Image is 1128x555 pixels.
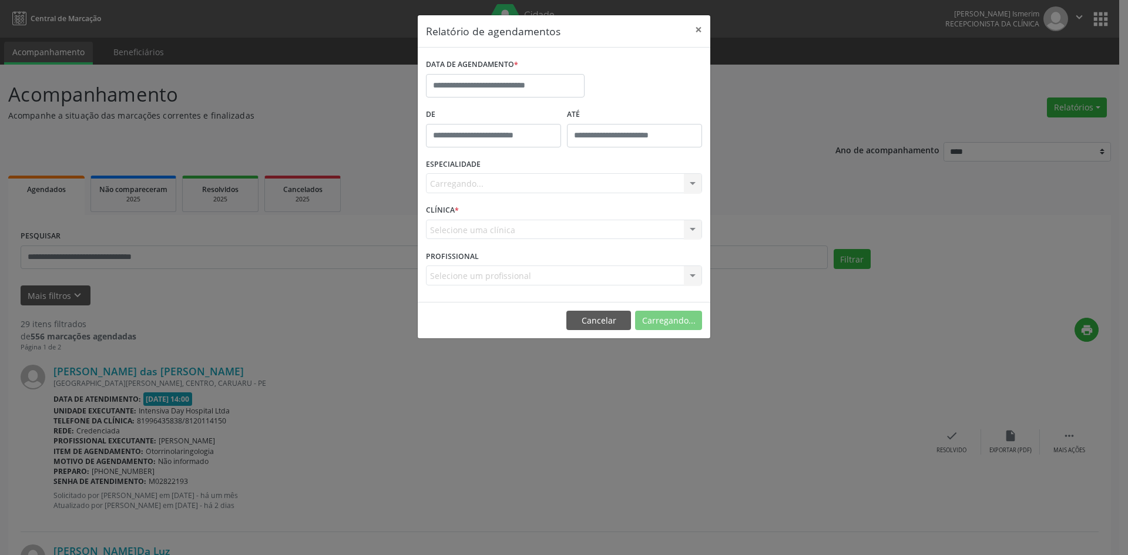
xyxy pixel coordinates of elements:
button: Close [687,15,710,44]
button: Cancelar [566,311,631,331]
label: De [426,106,561,124]
label: ATÉ [567,106,702,124]
label: ESPECIALIDADE [426,156,481,174]
label: CLÍNICA [426,201,459,220]
button: Carregando... [635,311,702,331]
label: PROFISSIONAL [426,247,479,265]
h5: Relatório de agendamentos [426,23,560,39]
label: DATA DE AGENDAMENTO [426,56,518,74]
